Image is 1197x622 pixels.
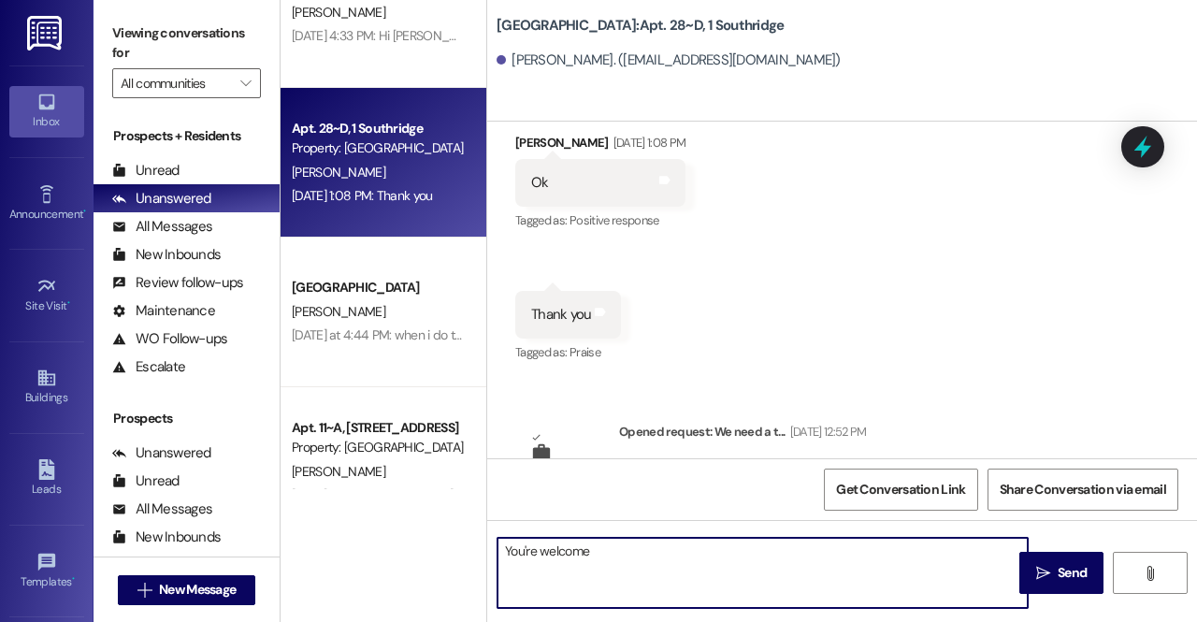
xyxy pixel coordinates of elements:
[1058,563,1087,583] span: Send
[112,471,180,491] div: Unread
[67,297,70,310] span: •
[112,357,185,377] div: Escalate
[498,538,1028,608] textarea: You're welcome
[497,51,841,70] div: [PERSON_NAME]. ([EMAIL_ADDRESS][DOMAIN_NAME])
[836,480,965,499] span: Get Conversation Link
[72,572,75,586] span: •
[292,4,385,21] span: [PERSON_NAME]
[112,443,211,463] div: Unanswered
[118,575,256,605] button: New Message
[1036,566,1050,581] i: 
[1019,552,1103,594] button: Send
[292,486,1017,503] div: [DATE] at 3:01 PM: Hey, this is [PERSON_NAME]. I just finished signing up for my fall parking pas...
[292,326,744,343] div: [DATE] at 4:44 PM: when i do that the only option is to park at [GEOGRAPHIC_DATA]
[292,303,385,320] span: [PERSON_NAME]
[1000,480,1166,499] span: Share Conversation via email
[292,438,465,457] div: Property: [GEOGRAPHIC_DATA]
[570,344,600,360] span: Praise
[292,138,465,158] div: Property: [GEOGRAPHIC_DATA]
[112,217,212,237] div: All Messages
[137,583,151,598] i: 
[94,126,280,146] div: Prospects + Residents
[531,305,591,325] div: Thank you
[112,528,221,547] div: New Inbounds
[112,19,261,68] label: Viewing conversations for
[112,301,215,321] div: Maintenance
[83,205,86,218] span: •
[9,86,84,137] a: Inbox
[112,189,211,209] div: Unanswered
[112,499,212,519] div: All Messages
[27,16,65,51] img: ResiDesk Logo
[988,469,1178,511] button: Share Conversation via email
[292,187,433,204] div: [DATE] 1:08 PM: Thank you
[112,161,180,181] div: Unread
[9,270,84,321] a: Site Visit •
[292,278,465,297] div: [GEOGRAPHIC_DATA]
[292,463,385,480] span: [PERSON_NAME]
[240,76,251,91] i: 
[1143,566,1157,581] i: 
[292,418,465,438] div: Apt. 11~A, [STREET_ADDRESS]
[112,273,243,293] div: Review follow-ups
[531,173,549,193] div: Ok
[292,119,465,138] div: Apt. 28~D, 1 Southridge
[94,409,280,428] div: Prospects
[619,422,867,448] div: Opened request: We need a t...
[515,339,621,366] div: Tagged as:
[609,133,686,152] div: [DATE] 1:08 PM
[121,68,231,98] input: All communities
[292,164,385,181] span: [PERSON_NAME]
[515,207,685,234] div: Tagged as:
[159,580,236,600] span: New Message
[570,212,659,228] span: Positive response
[497,16,784,36] b: [GEOGRAPHIC_DATA]: Apt. 28~D, 1 Southridge
[786,422,867,441] div: [DATE] 12:52 PM
[515,133,685,159] div: [PERSON_NAME]
[824,469,977,511] button: Get Conversation Link
[9,546,84,597] a: Templates •
[9,362,84,412] a: Buildings
[112,245,221,265] div: New Inbounds
[112,329,227,349] div: WO Follow-ups
[9,454,84,504] a: Leads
